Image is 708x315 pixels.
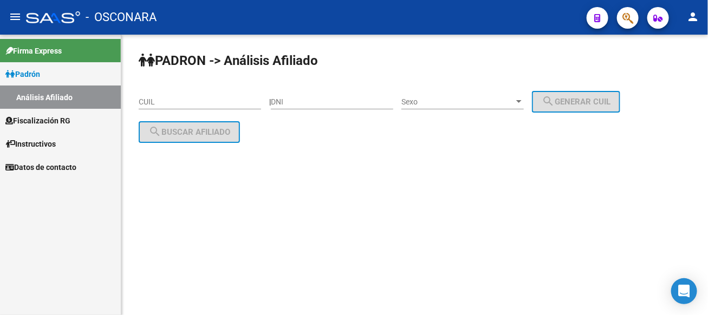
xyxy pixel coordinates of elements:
[401,97,514,107] span: Sexo
[542,97,610,107] span: Generar CUIL
[9,10,22,23] mat-icon: menu
[542,95,555,108] mat-icon: search
[5,115,70,127] span: Fiscalización RG
[5,68,40,80] span: Padrón
[5,45,62,57] span: Firma Express
[5,138,56,150] span: Instructivos
[139,121,240,143] button: Buscar afiliado
[148,127,230,137] span: Buscar afiliado
[532,91,620,113] button: Generar CUIL
[148,125,161,138] mat-icon: search
[671,278,697,304] div: Open Intercom Messenger
[686,10,699,23] mat-icon: person
[269,97,628,106] div: |
[5,161,76,173] span: Datos de contacto
[86,5,157,29] span: - OSCONARA
[139,53,318,68] strong: PADRON -> Análisis Afiliado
